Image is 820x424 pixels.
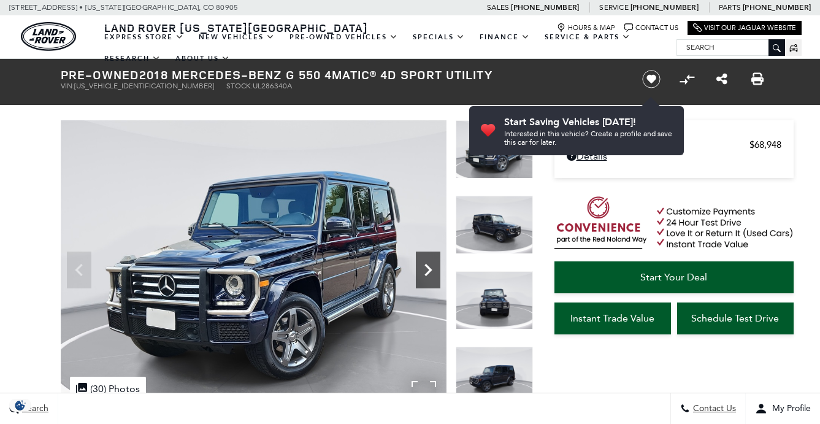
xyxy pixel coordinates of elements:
button: Compare Vehicle [678,70,696,88]
a: Finance [472,26,537,48]
a: Research [97,48,168,69]
nav: Main Navigation [97,26,676,69]
a: land-rover [21,22,76,51]
a: [PHONE_NUMBER] [630,2,699,12]
span: Sales [487,3,509,12]
div: Next [416,252,440,288]
a: Contact Us [624,23,678,33]
span: Retailer Selling Price [567,139,749,150]
button: Save vehicle [638,69,665,89]
a: Pre-Owned Vehicles [282,26,405,48]
a: Print this Pre-Owned 2018 Mercedes-Benz G 550 4MATIC® 4D Sport Utility [751,72,764,87]
a: [PHONE_NUMBER] [511,2,579,12]
img: Used 2018 designo Mystic Blue Metallic Mercedes-Benz G 550 image 1 [456,120,533,179]
a: Visit Our Jaguar Website [693,23,796,33]
span: VIN: [61,82,74,90]
span: Contact Us [690,404,736,414]
h1: 2018 Mercedes-Benz G 550 4MATIC® 4D Sport Utility [61,68,622,82]
img: Used 2018 designo Mystic Blue Metallic Mercedes-Benz G 550 image 4 [456,347,533,405]
a: Hours & Map [557,23,615,33]
span: [US_VEHICLE_IDENTIFICATION_NUMBER] [74,82,214,90]
a: Land Rover [US_STATE][GEOGRAPHIC_DATA] [97,20,375,35]
a: Share this Pre-Owned 2018 Mercedes-Benz G 550 4MATIC® 4D Sport Utility [716,72,727,87]
span: Instant Trade Value [570,312,654,324]
a: Instant Trade Value [554,303,671,334]
span: Schedule Test Drive [691,312,779,324]
input: Search [677,40,784,55]
span: Start Your Deal [640,271,707,283]
a: Specials [405,26,472,48]
a: Schedule Test Drive [677,303,794,334]
img: Used 2018 designo Mystic Blue Metallic Mercedes-Benz G 550 image 2 [456,196,533,254]
div: (30) Photos [70,377,146,401]
button: Open user profile menu [746,393,820,424]
img: Used 2018 designo Mystic Blue Metallic Mercedes-Benz G 550 image 1 [61,120,446,410]
img: Used 2018 designo Mystic Blue Metallic Mercedes-Benz G 550 image 3 [456,271,533,330]
a: Retailer Selling Price $68,948 [567,139,781,150]
a: New Vehicles [191,26,282,48]
a: EXPRESS STORE [97,26,191,48]
strong: Pre-Owned [61,66,139,83]
a: [STREET_ADDRESS] • [US_STATE][GEOGRAPHIC_DATA], CO 80905 [9,3,238,12]
span: UL286340A [253,82,292,90]
a: About Us [168,48,237,69]
span: $68,948 [749,139,781,150]
span: My Profile [767,404,811,414]
a: Details [567,150,781,162]
img: Opt-Out Icon [6,399,34,412]
a: Start Your Deal [554,261,794,293]
a: [PHONE_NUMBER] [743,2,811,12]
span: Service [599,3,628,12]
section: Click to Open Cookie Consent Modal [6,399,34,412]
span: Land Rover [US_STATE][GEOGRAPHIC_DATA] [104,20,368,35]
img: Land Rover [21,22,76,51]
a: Service & Parts [537,26,638,48]
span: Stock: [226,82,253,90]
span: Parts [719,3,741,12]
